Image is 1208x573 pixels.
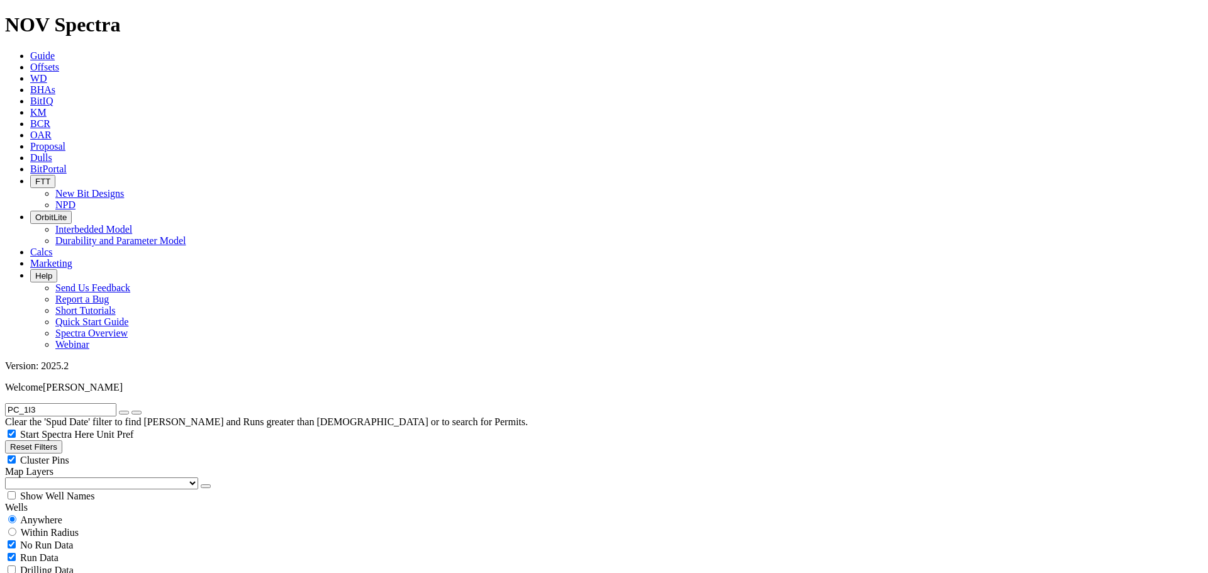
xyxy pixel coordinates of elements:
[55,316,128,327] a: Quick Start Guide
[55,339,89,350] a: Webinar
[5,440,62,453] button: Reset Filters
[20,491,94,501] span: Show Well Names
[30,175,55,188] button: FTT
[30,96,53,106] a: BitIQ
[30,73,47,84] a: WD
[30,141,65,152] a: Proposal
[20,540,73,550] span: No Run Data
[20,515,62,525] span: Anywhere
[20,429,94,440] span: Start Spectra Here
[55,282,130,293] a: Send Us Feedback
[5,13,1203,36] h1: NOV Spectra
[30,118,50,129] a: BCR
[55,199,75,210] a: NPD
[55,235,186,246] a: Durability and Parameter Model
[20,455,69,465] span: Cluster Pins
[30,164,67,174] a: BitPortal
[35,213,67,222] span: OrbitLite
[55,294,109,304] a: Report a Bug
[35,271,52,281] span: Help
[30,62,59,72] a: Offsets
[35,177,50,186] span: FTT
[30,130,52,140] a: OAR
[30,50,55,61] a: Guide
[8,430,16,438] input: Start Spectra Here
[30,84,55,95] a: BHAs
[96,429,133,440] span: Unit Pref
[55,224,132,235] a: Interbedded Model
[30,152,52,163] a: Dulls
[21,527,79,538] span: Within Radius
[43,382,123,392] span: [PERSON_NAME]
[55,328,128,338] a: Spectra Overview
[5,416,528,427] span: Clear the 'Spud Date' filter to find [PERSON_NAME] and Runs greater than [DEMOGRAPHIC_DATA] or to...
[30,269,57,282] button: Help
[5,360,1203,372] div: Version: 2025.2
[30,211,72,224] button: OrbitLite
[5,466,53,477] span: Map Layers
[30,247,53,257] a: Calcs
[5,403,116,416] input: Search
[55,305,116,316] a: Short Tutorials
[30,107,47,118] a: KM
[30,258,72,269] a: Marketing
[55,188,124,199] a: New Bit Designs
[20,552,59,563] span: Run Data
[5,502,1203,513] div: Wells
[5,382,1203,393] p: Welcome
